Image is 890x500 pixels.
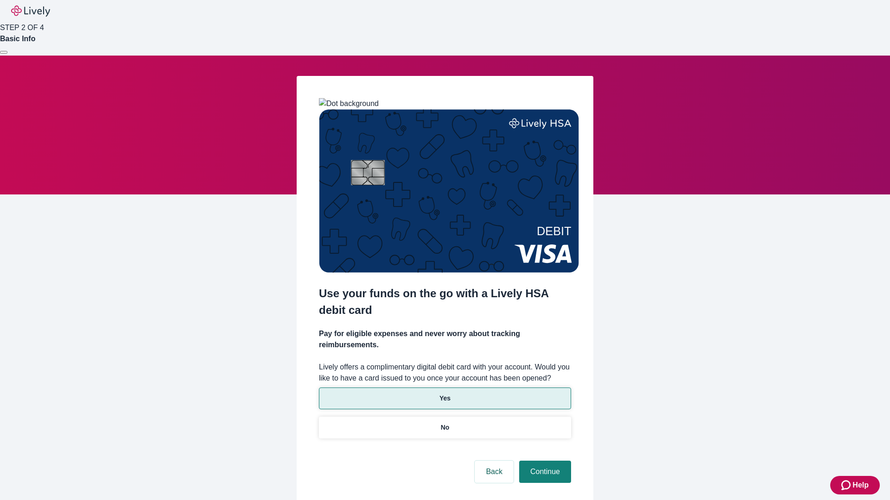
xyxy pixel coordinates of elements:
[439,394,451,403] p: Yes
[519,461,571,483] button: Continue
[319,417,571,438] button: No
[441,423,450,432] p: No
[319,98,379,109] img: Dot background
[319,109,579,273] img: Debit card
[319,285,571,319] h2: Use your funds on the go with a Lively HSA debit card
[841,480,852,491] svg: Zendesk support icon
[319,362,571,384] label: Lively offers a complimentary digital debit card with your account. Would you like to have a card...
[830,476,880,494] button: Zendesk support iconHelp
[319,387,571,409] button: Yes
[11,6,50,17] img: Lively
[852,480,869,491] span: Help
[475,461,514,483] button: Back
[319,328,571,350] h4: Pay for eligible expenses and never worry about tracking reimbursements.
